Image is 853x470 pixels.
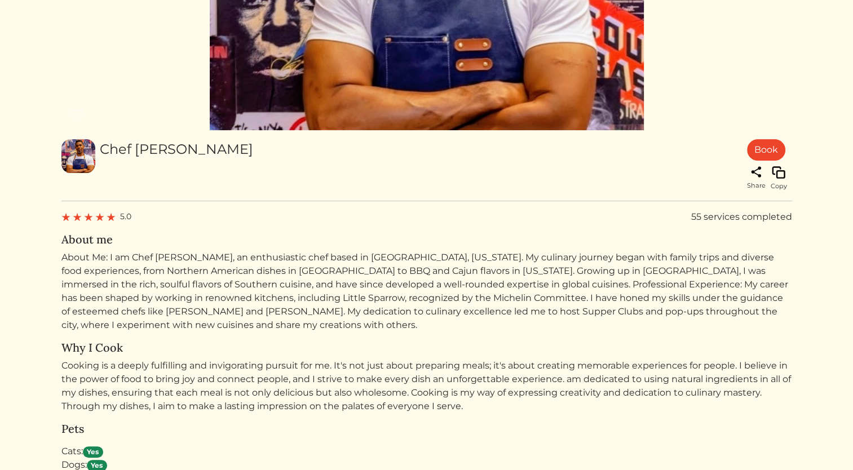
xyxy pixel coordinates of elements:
p: About Me: I am Chef [PERSON_NAME], an enthusiastic chef based in [GEOGRAPHIC_DATA], [US_STATE]. M... [61,251,792,332]
img: red_star-5cc96fd108c5e382175c3007810bf15d673b234409b64feca3859e161d9d1ec7.svg [73,212,82,221]
img: Copy link to profile [772,166,785,179]
h5: Why I Cook [61,341,792,354]
img: red_star-5cc96fd108c5e382175c3007810bf15d673b234409b64feca3859e161d9d1ec7.svg [61,212,70,221]
img: heart_no_fill_cream-bf0f9dd4bfc53cc2de9d895c6d18ce3ca016fc068aa4cca38b9920501db45bb9.svg [70,108,84,121]
img: share-1faecb925d3aa8b4818589e098d901abcb124480226b9b3fe047c74f8e025096.svg [749,165,763,179]
div: 55 services completed [691,210,792,224]
img: red_star-5cc96fd108c5e382175c3007810bf15d673b234409b64feca3859e161d9d1ec7.svg [95,212,104,221]
h5: Pets [61,422,792,436]
button: Copy [770,165,788,192]
img: red_star-5cc96fd108c5e382175c3007810bf15d673b234409b64feca3859e161d9d1ec7.svg [107,212,116,221]
span: Yes [83,446,104,458]
a: Share [747,165,766,190]
div: Cats: [61,445,792,458]
span: Copy [771,181,787,191]
a: Book [747,139,785,161]
span: Share [747,181,766,190]
span: 5.0 [120,211,131,223]
img: a09e5bf7981c309b4c08df4bb44c4a4f [61,139,95,173]
h5: About me [61,233,792,246]
img: red_star-5cc96fd108c5e382175c3007810bf15d673b234409b64feca3859e161d9d1ec7.svg [84,212,93,221]
div: Chef [PERSON_NAME] [100,139,253,159]
p: Cooking is a deeply fulfilling and invigorating pursuit for me. It's not just about preparing mea... [61,359,792,413]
